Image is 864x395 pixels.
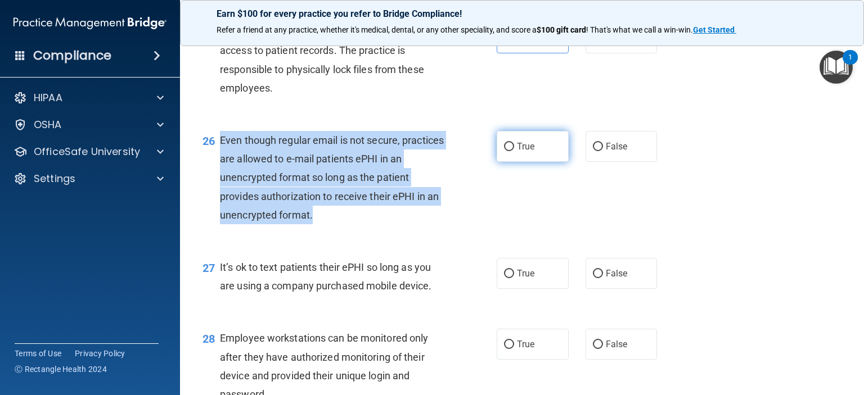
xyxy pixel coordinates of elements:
[202,261,215,275] span: 27
[606,268,628,279] span: False
[593,340,603,349] input: False
[13,91,164,105] a: HIPAA
[220,261,431,292] span: It’s ok to text patients their ePHI so long as you are using a company purchased mobile device.
[820,51,853,84] button: Open Resource Center, 1 new notification
[220,134,444,221] span: Even though regular email is not secure, practices are allowed to e-mail patients ePHI in an unen...
[13,12,166,34] img: PMB logo
[517,141,534,152] span: True
[202,134,215,148] span: 26
[593,143,603,151] input: False
[15,364,107,375] span: Ⓒ Rectangle Health 2024
[15,348,61,359] a: Terms of Use
[34,172,75,185] p: Settings
[593,270,603,278] input: False
[34,91,62,105] p: HIPAA
[504,340,514,349] input: True
[693,25,735,34] strong: Get Started
[33,48,111,63] h4: Compliance
[693,25,736,34] a: Get Started
[13,172,164,185] a: Settings
[217,8,827,19] p: Earn $100 for every practice you refer to Bridge Compliance!
[606,339,628,349] span: False
[504,270,514,278] input: True
[13,118,164,131] a: OSHA
[220,26,434,94] span: Certain employees may not be required to have access to patient records. The practice is responsi...
[202,332,215,346] span: 28
[517,268,534,279] span: True
[13,145,164,158] a: OfficeSafe University
[848,57,852,72] div: 1
[517,339,534,349] span: True
[34,118,62,131] p: OSHA
[217,25,537,34] span: Refer a friend at any practice, whether it's medical, dental, or any other speciality, and score a
[606,141,628,152] span: False
[537,25,586,34] strong: $100 gift card
[34,145,140,158] p: OfficeSafe University
[586,25,693,34] span: ! That's what we call a win-win.
[504,143,514,151] input: True
[75,348,125,359] a: Privacy Policy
